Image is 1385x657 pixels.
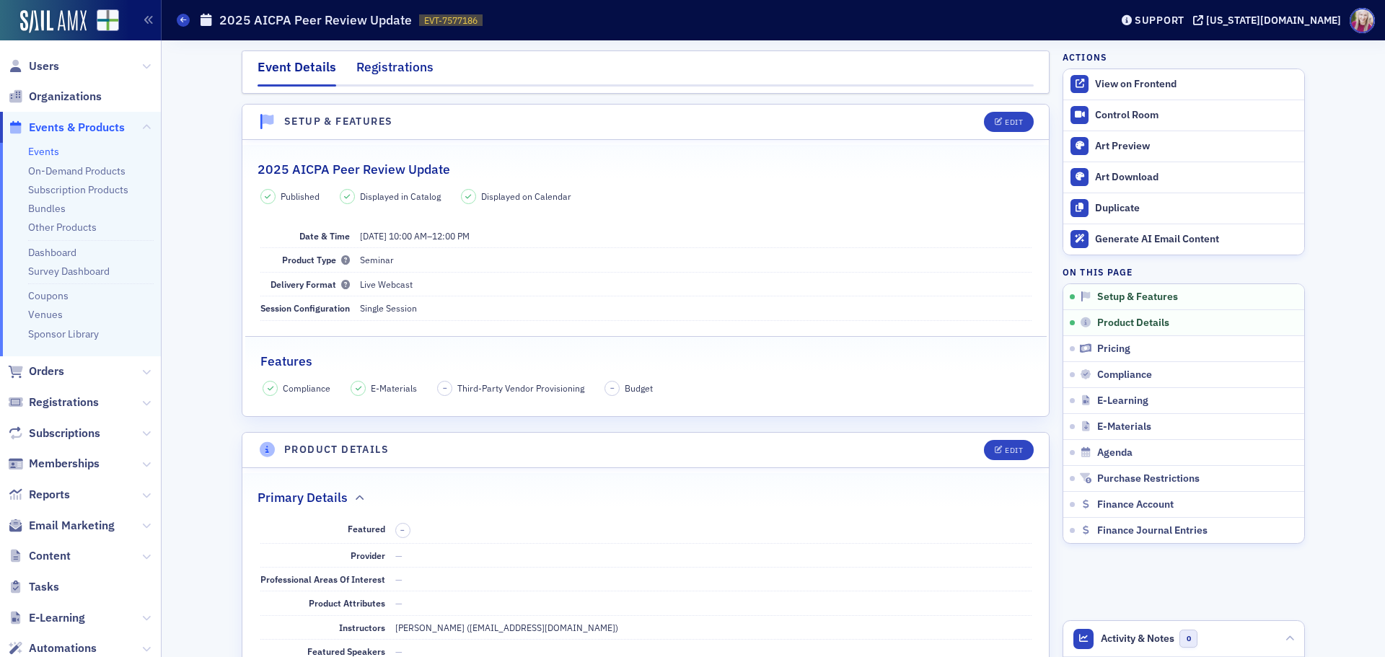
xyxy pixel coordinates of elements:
a: Survey Dashboard [28,265,110,278]
img: SailAMX [20,10,87,33]
span: – [443,383,447,393]
span: Compliance [1097,369,1152,382]
span: Date & Time [299,230,350,242]
a: Venues [28,308,63,321]
button: Edit [984,112,1034,132]
span: E-Learning [1097,394,1148,407]
span: Agenda [1097,446,1133,459]
span: Single Session [360,302,417,314]
h2: Features [260,352,312,371]
a: Email Marketing [8,518,115,534]
div: Event Details [258,58,336,87]
span: Memberships [29,456,100,472]
h2: 2025 AICPA Peer Review Update [258,160,450,179]
span: Subscriptions [29,425,100,441]
div: Art Download [1095,171,1297,184]
span: Budget [625,382,653,394]
time: 10:00 AM [389,230,427,242]
a: Control Room [1063,100,1304,131]
span: Purchase Restrictions [1097,472,1200,485]
span: Session Configuration [260,302,350,314]
span: Featured Speakers [307,645,385,657]
span: Seminar [360,254,394,265]
a: Events [28,145,59,158]
span: Registrations [29,394,99,410]
img: SailAMX [97,9,119,32]
span: Live Webcast [360,278,413,290]
span: Email Marketing [29,518,115,534]
a: Subscriptions [8,425,100,441]
a: Subscription Products [28,183,128,196]
a: Art Preview [1063,131,1304,162]
span: 0 [1179,630,1197,648]
span: E-Materials [1097,420,1151,433]
span: – [610,383,615,393]
a: Tasks [8,579,59,595]
span: E-Learning [29,610,85,626]
div: View on Frontend [1095,78,1297,91]
h4: On this page [1063,265,1305,278]
span: Instructors [339,622,385,633]
span: Provider [351,550,385,561]
div: [US_STATE][DOMAIN_NAME] [1206,14,1341,27]
span: Tasks [29,579,59,595]
span: Orders [29,363,64,379]
a: On-Demand Products [28,164,126,177]
a: Events & Products [8,120,125,136]
span: Reports [29,487,70,503]
a: Memberships [8,456,100,472]
a: Automations [8,640,97,656]
span: Content [29,548,71,564]
button: [US_STATE][DOMAIN_NAME] [1193,15,1346,25]
span: Activity & Notes [1101,631,1174,646]
span: Displayed in Catalog [360,190,441,203]
a: Users [8,58,59,74]
span: Professional Areas Of Interest [260,573,385,585]
div: Control Room [1095,109,1297,122]
span: Users [29,58,59,74]
span: — [395,645,403,657]
a: E-Learning [8,610,85,626]
a: Coupons [28,289,69,302]
span: EVT-7577186 [424,14,478,27]
span: Compliance [283,382,330,394]
h1: 2025 AICPA Peer Review Update [219,12,412,29]
time: 12:00 PM [432,230,470,242]
span: Profile [1350,8,1375,33]
a: Bundles [28,202,66,215]
span: Finance Journal Entries [1097,524,1208,537]
h4: Setup & Features [284,114,392,129]
span: Product Details [1097,317,1169,330]
div: [PERSON_NAME] ([EMAIL_ADDRESS][DOMAIN_NAME]) [395,621,618,634]
a: Registrations [8,394,99,410]
div: Registrations [356,58,434,84]
a: View Homepage [87,9,119,34]
span: — [395,597,403,609]
h2: Primary Details [258,488,348,507]
span: Pricing [1097,343,1130,356]
span: Published [281,190,320,203]
div: Edit [1005,446,1023,454]
a: Sponsor Library [28,327,99,340]
span: Product Attributes [309,597,385,609]
h4: Actions [1063,50,1107,63]
div: Support [1135,14,1184,27]
span: – [360,230,470,242]
span: Organizations [29,89,102,105]
span: Setup & Features [1097,291,1178,304]
span: — [395,550,403,561]
span: Product Type [282,254,350,265]
span: – [400,525,405,535]
span: Finance Account [1097,498,1174,511]
a: View on Frontend [1063,69,1304,100]
span: Events & Products [29,120,125,136]
a: Other Products [28,221,97,234]
a: Art Download [1063,162,1304,193]
button: Duplicate [1063,193,1304,224]
a: Dashboard [28,246,76,259]
span: Displayed on Calendar [481,190,571,203]
span: Featured [348,523,385,534]
a: Organizations [8,89,102,105]
span: Automations [29,640,97,656]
